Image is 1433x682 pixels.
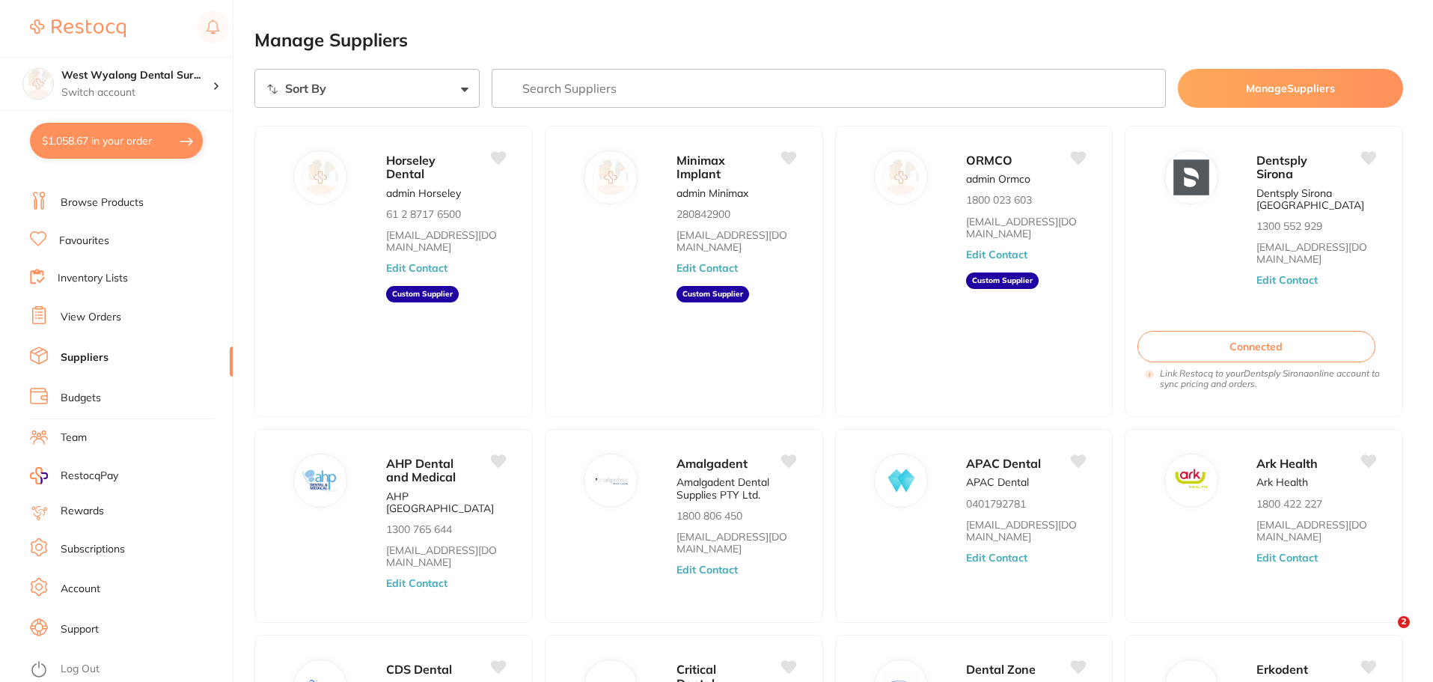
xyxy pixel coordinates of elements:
a: [EMAIL_ADDRESS][DOMAIN_NAME] [676,531,795,555]
h4: West Wyalong Dental Surgery (DentalTown 4) [61,68,213,83]
img: AHP Dental and Medical [303,463,339,499]
button: Connected [1137,331,1375,362]
button: Edit Contact [1256,274,1318,286]
a: Inventory Lists [58,271,128,286]
a: [EMAIL_ADDRESS][DOMAIN_NAME] [386,229,505,253]
img: Restocq Logo [30,19,126,37]
span: Ark Health [1256,456,1318,471]
span: Dentsply Sirona [1256,153,1307,181]
p: AHP [GEOGRAPHIC_DATA] [386,490,505,514]
p: admin Horseley [386,187,461,199]
button: Edit Contact [966,552,1027,564]
a: Team [61,430,87,445]
p: 1300 765 644 [386,523,452,535]
button: Edit Contact [386,577,447,589]
button: Log Out [30,658,228,682]
p: Dentsply Sirona [GEOGRAPHIC_DATA] [1256,187,1375,211]
p: 1300 552 929 [1256,220,1322,232]
p: 0401792781 [966,498,1026,510]
p: APAC Dental [966,476,1029,488]
img: Minimax Implant [593,159,629,195]
p: 1800 422 227 [1256,498,1322,510]
a: [EMAIL_ADDRESS][DOMAIN_NAME] [966,519,1085,543]
a: [EMAIL_ADDRESS][DOMAIN_NAME] [386,544,505,568]
img: ORMCO [883,159,919,195]
span: Erkodent [1256,662,1308,677]
span: RestocqPay [61,469,118,484]
h2: Manage Suppliers [254,30,1403,51]
a: Restocq Logo [30,11,126,46]
iframe: Intercom live chat [1367,616,1403,652]
p: 61 2 8717 6500 [386,208,461,220]
span: Minimax Implant [676,153,725,181]
p: Switch account [61,85,213,100]
img: Amalgadent [593,463,629,499]
span: 2 [1398,616,1410,628]
a: Budgets [61,391,101,406]
a: View Orders [61,310,121,325]
p: admin Ormco [966,173,1030,185]
button: Edit Contact [1256,552,1318,564]
button: $1,058.67 in your order [30,123,203,159]
img: APAC Dental [883,463,919,499]
i: Link Restocq to your Dentsply Sirona online account to sync pricing and orders. [1160,368,1383,389]
a: Favourites [59,234,109,249]
a: Support [61,622,99,637]
span: ORMCO [966,153,1012,168]
img: Horseley Dental [303,159,339,195]
button: Edit Contact [676,262,738,274]
a: Subscriptions [61,542,125,557]
a: Suppliers [61,350,109,365]
a: Browse Products [61,195,144,210]
button: ManageSuppliers [1178,69,1403,108]
a: Account [61,582,100,597]
a: [EMAIL_ADDRESS][DOMAIN_NAME] [676,229,795,253]
span: Amalgadent [676,456,748,471]
a: Rewards [61,504,104,519]
p: 280842900 [676,208,730,220]
a: [EMAIL_ADDRESS][DOMAIN_NAME] [1256,519,1375,543]
p: admin Minimax [676,187,748,199]
p: 1800 806 450 [676,510,742,522]
span: CDS Dental [386,662,452,677]
a: RestocqPay [30,467,118,484]
aside: Custom Supplier [676,286,749,302]
p: Amalgadent Dental Supplies PTY Ltd. [676,476,795,500]
img: Ark Health [1173,463,1209,499]
a: Log Out [61,662,100,677]
button: Edit Contact [966,249,1027,261]
img: West Wyalong Dental Surgery (DentalTown 4) [23,69,53,99]
input: Search Suppliers [492,69,1167,108]
button: Edit Contact [676,564,738,576]
p: 1800 023 603 [966,194,1032,206]
a: [EMAIL_ADDRESS][DOMAIN_NAME] [1256,241,1375,265]
img: RestocqPay [30,467,48,484]
p: Ark Health [1256,476,1308,488]
span: AHP Dental and Medical [386,456,456,484]
span: Dental Zone [966,662,1036,677]
aside: Custom Supplier [386,286,459,302]
img: Dentsply Sirona [1173,159,1209,195]
span: APAC Dental [966,456,1041,471]
span: Horseley Dental [386,153,436,181]
a: [EMAIL_ADDRESS][DOMAIN_NAME] [966,216,1085,240]
aside: Custom Supplier [966,273,1039,289]
button: Edit Contact [386,262,447,274]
